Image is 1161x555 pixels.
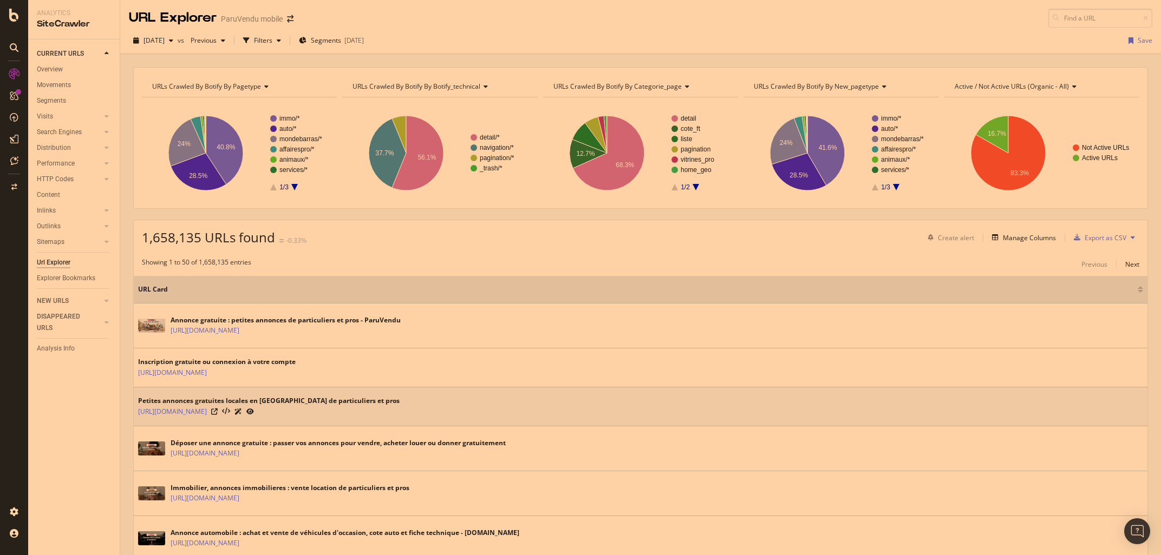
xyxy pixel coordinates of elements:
[37,174,74,185] div: HTTP Codes
[178,140,191,148] text: 24%
[279,135,322,143] text: mondebarras/*
[295,32,368,49] button: Segments[DATE]
[254,36,272,45] div: Filters
[129,9,217,27] div: URL Explorer
[953,78,1130,95] h4: Active / Not Active URLs
[279,183,289,191] text: 1/3
[37,142,71,154] div: Distribution
[37,236,64,248] div: Sitemaps
[681,135,693,143] text: liste
[1125,260,1139,269] div: Next
[279,115,300,122] text: immo/*
[138,406,207,417] a: [URL][DOMAIN_NAME]
[138,285,1135,294] span: URL Card
[37,236,101,248] a: Sitemaps
[551,78,728,95] h4: URLs Crawled By Botify By categorie_page
[189,172,207,180] text: 28.5%
[37,111,53,122] div: Visits
[616,161,634,169] text: 68.3%
[286,236,306,245] div: -0.33%
[881,115,902,122] text: immo/*
[881,156,910,163] text: animaux/*
[37,111,101,122] a: Visits
[1069,229,1126,246] button: Export as CSV
[37,189,112,201] a: Content
[37,18,111,30] div: SiteCrawler
[37,64,63,75] div: Overview
[344,36,364,45] div: [DATE]
[881,125,898,133] text: auto/*
[743,106,938,200] svg: A chart.
[881,183,890,191] text: 1/3
[576,150,595,157] text: 12.7%
[279,146,315,153] text: affairespro/*
[350,78,527,95] h4: URLs Crawled By Botify By botify_technical
[37,205,101,216] a: Inlinks
[944,106,1139,200] svg: A chart.
[752,78,929,95] h4: URLs Crawled By Botify By new_pagetype
[754,82,879,91] span: URLs Crawled By Botify By new_pagetype
[681,125,701,133] text: cote_ft
[37,273,112,284] a: Explorer Bookmarks
[138,486,165,500] img: main image
[37,80,71,91] div: Movements
[37,158,101,169] a: Performance
[681,156,714,163] text: vitrines_pro
[881,146,916,153] text: affairespro/*
[287,15,293,23] div: arrow-right-arrow-left
[279,156,309,163] text: animaux/*
[553,82,682,91] span: URLs Crawled By Botify By categorie_page
[152,82,261,91] span: URLs Crawled By Botify By pagetype
[279,166,308,174] text: services/*
[1082,144,1129,151] text: Not Active URLs
[1081,260,1107,269] div: Previous
[222,408,230,415] button: View HTML Source
[1085,233,1126,242] div: Export as CSV
[129,32,178,49] button: [DATE]
[311,36,341,45] span: Segments
[819,144,837,151] text: 41.6%
[37,221,101,232] a: Outlinks
[37,158,75,169] div: Performance
[171,448,239,459] a: [URL][DOMAIN_NAME]
[186,36,217,45] span: Previous
[681,166,712,174] text: home_geo
[480,134,500,141] text: detail/*
[681,183,690,191] text: 1/2
[211,408,218,415] a: Visit Online Page
[780,139,793,147] text: 24%
[37,257,70,268] div: Url Explorer
[1124,32,1152,49] button: Save
[987,130,1006,137] text: 16.7%
[1125,257,1139,270] button: Next
[37,343,112,354] a: Analysis Info
[221,14,283,24] div: ParuVendu mobile
[37,311,101,334] a: DISAPPEARED URLS
[138,396,400,406] div: Petites annonces gratuites locales en [GEOGRAPHIC_DATA] de particuliers et pros
[37,343,75,354] div: Analysis Info
[342,106,537,200] svg: A chart.
[171,493,239,504] a: [URL][DOMAIN_NAME]
[246,406,254,417] a: URL Inspection
[171,538,239,549] a: [URL][DOMAIN_NAME]
[37,127,101,138] a: Search Engines
[279,239,284,242] img: Equal
[37,80,112,91] a: Movements
[1138,36,1152,45] div: Save
[37,95,112,107] a: Segments
[37,295,101,307] a: NEW URLS
[37,48,101,60] a: CURRENT URLS
[681,146,710,153] text: pagination
[171,325,239,336] a: [URL][DOMAIN_NAME]
[37,189,60,201] div: Content
[37,295,69,307] div: NEW URLS
[543,106,738,200] svg: A chart.
[171,528,519,538] div: Annonce automobile : achat et vente de véhicules d'occasion, cote auto et fiche technique - [DOMA...
[1003,233,1056,242] div: Manage Columns
[923,229,974,246] button: Create alert
[37,205,56,216] div: Inlinks
[144,36,165,45] span: 2025 Aug. 25th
